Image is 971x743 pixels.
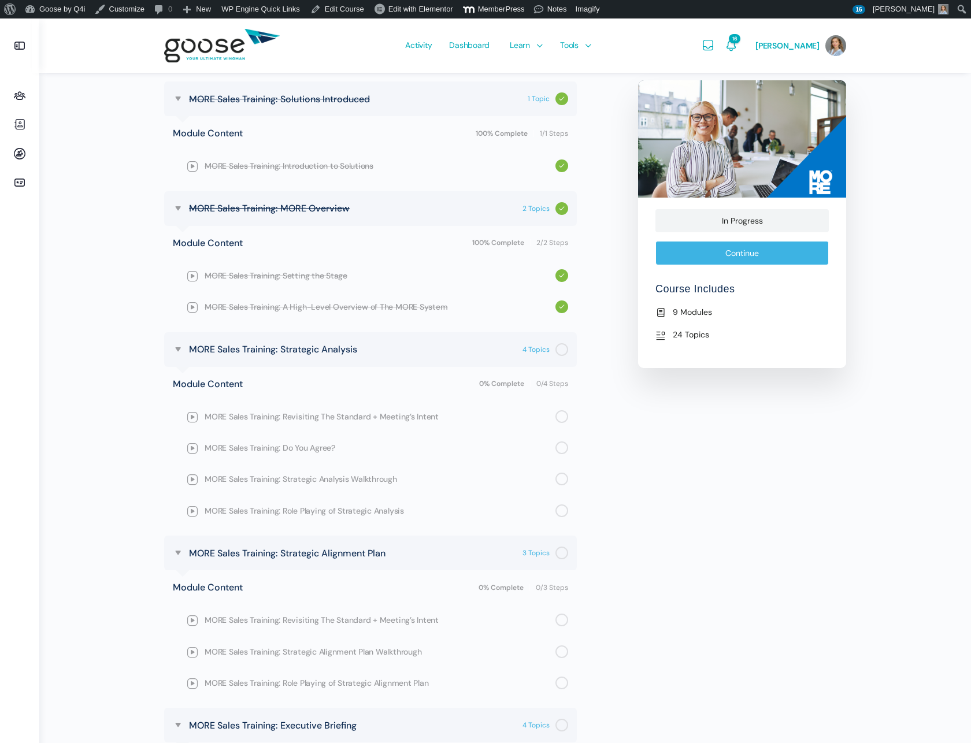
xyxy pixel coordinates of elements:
a: Not completed MORE Sales Training: Strategic Analysis Walkthrough [164,463,577,495]
span: MORE Sales Training: Solutions Introduced [189,91,370,107]
span: MORE Sales Training: Revisiting The Standard + Meeting’s Intent [205,410,555,423]
span: Module Content [173,376,243,392]
span: 100% Complete [472,239,531,246]
a: Learn [504,18,546,73]
div: Completed [555,159,568,172]
a: Activity [399,18,438,73]
span: MORE Sales Training: Strategic Alignment Plan [189,545,386,561]
span: MORE Sales Training: Do You Agree? [205,441,555,454]
a: [PERSON_NAME] [755,18,846,73]
a: Not completed MORE Sales Training: Strategic Alignment Plan Walkthrough [164,636,577,667]
a: Not completed MORE Sales Training: Revisiting The Standard + Meeting’s Intent [164,604,577,636]
span: MORE Sales Training: Strategic Analysis [189,341,357,357]
span: 100% Complete [476,130,534,137]
span: 1/1 Steps [540,130,568,137]
span: MORE Sales Training: A High-Level Overview of The MORE System [205,300,555,313]
span: Dashboard [449,18,490,72]
a: Not started MORE Sales Training: Strategic Alignment Plan 3 Topics [183,545,568,561]
span: 1 Topic [528,94,550,103]
span: Module Content [173,235,243,251]
div: Completed [555,202,568,215]
span: 0% Complete [479,584,530,591]
div: Not started [555,719,568,731]
div: In Progress [655,209,829,232]
span: 0/4 Steps [536,380,568,387]
a: Not completed MORE Sales Training: Role Playing of Strategic Alignment Plan [164,667,577,699]
a: Notifications [724,18,738,73]
span: MORE Sales Training: Role Playing of Strategic Analysis [205,504,555,517]
span: Learn [510,18,530,72]
a: Not started MORE Sales Training: Executive Briefing 4 Topics [183,717,568,733]
span: 0/3 Steps [536,584,568,591]
div: Not completed [555,677,568,689]
a: Continue [655,241,829,265]
span: 4 Topics [522,720,550,730]
a: Messages [701,18,715,73]
a: Completed MORE Sales Training: Introduction to Solutions [164,150,577,181]
div: Not completed [555,614,568,626]
div: Not started [555,343,568,356]
li: 9 Modules [655,305,829,319]
span: 3 Topics [522,548,550,558]
a: Completed MORE Sales Training: Setting the Stage [164,260,577,291]
span: Activity [405,18,432,72]
div: Completed [555,269,568,282]
span: Edit with Elementor [388,5,453,13]
span: Tools [560,18,579,72]
div: Not completed [555,441,568,454]
div: Not completed [555,645,568,658]
span: 16 [729,34,740,43]
span: 2/2 Steps [536,239,568,246]
li: 24 Topics [655,328,829,342]
span: MORE Sales Training: Setting the Stage [205,269,555,282]
span: [PERSON_NAME] [755,40,820,51]
div: Not completed [555,410,568,423]
span: MORE Sales Training: Role Playing of Strategic Alignment Plan [205,677,555,689]
span: MORE Sales Training: Revisiting The Standard + Meeting’s Intent [205,614,555,626]
a: Tools [554,18,594,73]
span: MORE Sales Training: Strategic Analysis Walkthrough [205,473,555,485]
a: Dashboard [443,18,495,73]
a: Completed MORE Sales Training: Solutions Introduced 1 Topic [183,91,568,107]
span: MORE Sales Training: Introduction to Solutions [205,159,555,172]
span: Module Content [173,125,243,141]
span: 0% Complete [479,380,531,387]
a: Not started MORE Sales Training: Strategic Analysis 4 Topics [183,341,568,358]
iframe: Chat Widget [913,688,971,743]
div: Completed [555,92,568,105]
span: 16 [853,5,865,14]
h4: Course Includes [655,282,829,305]
a: Completed MORE Sales Training: MORE Overview 2 Topics [183,200,568,217]
span: MORE Sales Training: MORE Overview [189,200,350,216]
div: Not completed [555,504,568,517]
a: Not completed MORE Sales Training: Do You Agree? [164,432,577,463]
span: Module Content [173,579,243,595]
div: Completed [555,300,568,313]
a: Completed MORE Sales Training: A High-Level Overview of The MORE System [164,291,577,322]
span: 4 Topics [522,345,550,354]
a: Not completed MORE Sales Training: Revisiting The Standard + Meeting’s Intent [164,401,577,432]
span: MORE Sales Training: Executive Briefing [189,718,357,733]
span: MORE Sales Training: Strategic Alignment Plan Walkthrough [205,645,555,658]
div: Not started [555,547,568,559]
a: Not completed MORE Sales Training: Role Playing of Strategic Analysis [164,495,577,526]
span: 2 Topics [522,204,550,213]
div: Not completed [555,473,568,485]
